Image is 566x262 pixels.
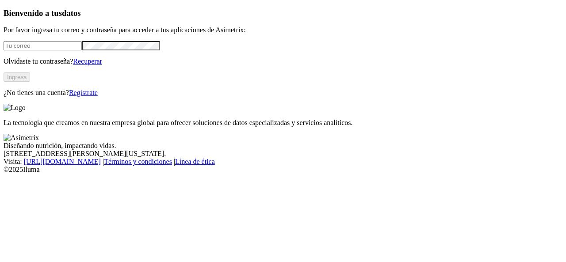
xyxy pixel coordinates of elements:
[4,158,562,166] div: Visita : | |
[4,8,562,18] h3: Bienvenido a tus
[62,8,81,18] span: datos
[4,104,26,112] img: Logo
[4,57,562,65] p: Olvidaste tu contraseña?
[73,57,102,65] a: Recuperar
[4,41,82,50] input: Tu correo
[4,26,562,34] p: Por favor ingresa tu correo y contraseña para acceder a tus aplicaciones de Asimetrix:
[4,89,562,97] p: ¿No tienes una cuenta?
[69,89,98,96] a: Regístrate
[24,158,101,165] a: [URL][DOMAIN_NAME]
[4,166,562,174] div: © 2025 Iluma
[4,150,562,158] div: [STREET_ADDRESS][PERSON_NAME][US_STATE].
[175,158,215,165] a: Línea de ética
[4,72,30,82] button: Ingresa
[4,142,562,150] div: Diseñando nutrición, impactando vidas.
[4,134,39,142] img: Asimetrix
[4,119,562,127] p: La tecnología que creamos en nuestra empresa global para ofrecer soluciones de datos especializad...
[104,158,172,165] a: Términos y condiciones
